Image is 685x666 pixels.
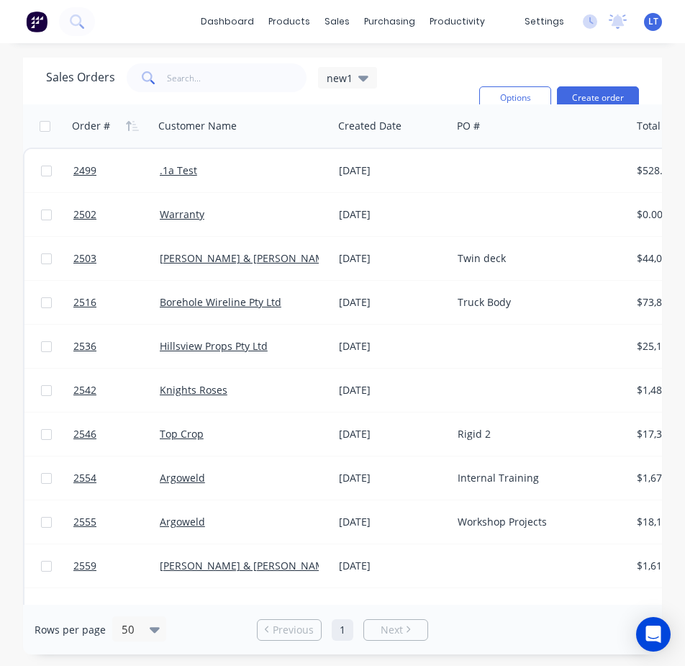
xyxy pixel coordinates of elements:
[160,559,369,572] a: [PERSON_NAME] & [PERSON_NAME] Pty Ltd
[339,339,446,354] div: [DATE]
[273,623,314,637] span: Previous
[72,119,110,133] div: Order #
[73,339,96,354] span: 2536
[160,163,197,177] a: .1a Test
[339,427,446,441] div: [DATE]
[73,163,96,178] span: 2499
[457,119,480,133] div: PO #
[317,11,357,32] div: sales
[73,471,96,485] span: 2554
[73,281,160,324] a: 2516
[73,149,160,192] a: 2499
[258,623,321,637] a: Previous page
[339,295,446,310] div: [DATE]
[517,11,571,32] div: settings
[339,515,446,529] div: [DATE]
[73,588,160,631] a: 2576
[73,251,96,266] span: 2503
[458,603,617,617] div: Gravity Table
[332,619,353,641] a: Page 1 is your current page
[73,193,160,236] a: 2502
[458,295,617,310] div: Truck Body
[160,471,205,485] a: Argoweld
[339,559,446,573] div: [DATE]
[73,515,96,529] span: 2555
[339,603,446,617] div: [DATE]
[422,11,492,32] div: productivity
[458,251,617,266] div: Twin deck
[73,427,96,441] span: 2546
[73,237,160,280] a: 2503
[479,86,551,109] button: Options
[339,471,446,485] div: [DATE]
[339,251,446,266] div: [DATE]
[73,325,160,368] a: 2536
[458,471,617,485] div: Internal Training
[648,15,658,28] span: LT
[160,295,281,309] a: Borehole Wireline Pty Ltd
[160,207,204,221] a: Warranty
[339,207,446,222] div: [DATE]
[73,456,160,500] a: 2554
[381,623,403,637] span: Next
[338,119,402,133] div: Created Date
[160,251,369,265] a: [PERSON_NAME] & [PERSON_NAME] Pty Ltd
[73,544,160,588] a: 2559
[73,413,160,456] a: 2546
[73,295,96,310] span: 2516
[167,63,307,92] input: Search...
[251,619,434,641] ul: Pagination
[73,207,96,222] span: 2502
[160,339,268,353] a: Hillsview Props Pty Ltd
[637,119,675,133] div: Total ($)
[261,11,317,32] div: products
[46,71,115,84] h1: Sales Orders
[339,383,446,397] div: [DATE]
[327,71,353,86] span: new1
[364,623,427,637] a: Next page
[73,559,96,573] span: 2559
[160,603,204,616] a: Top Crop
[73,500,160,544] a: 2555
[26,11,47,32] img: Factory
[73,603,96,617] span: 2576
[557,86,639,109] button: Create order
[357,11,422,32] div: purchasing
[636,617,671,652] div: Open Intercom Messenger
[158,119,237,133] div: Customer Name
[458,427,617,441] div: Rigid 2
[458,515,617,529] div: Workshop Projects
[160,427,204,441] a: Top Crop
[194,11,261,32] a: dashboard
[160,515,205,528] a: Argoweld
[73,383,96,397] span: 2542
[35,623,106,637] span: Rows per page
[160,383,227,397] a: Knights Roses
[339,163,446,178] div: [DATE]
[73,369,160,412] a: 2542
